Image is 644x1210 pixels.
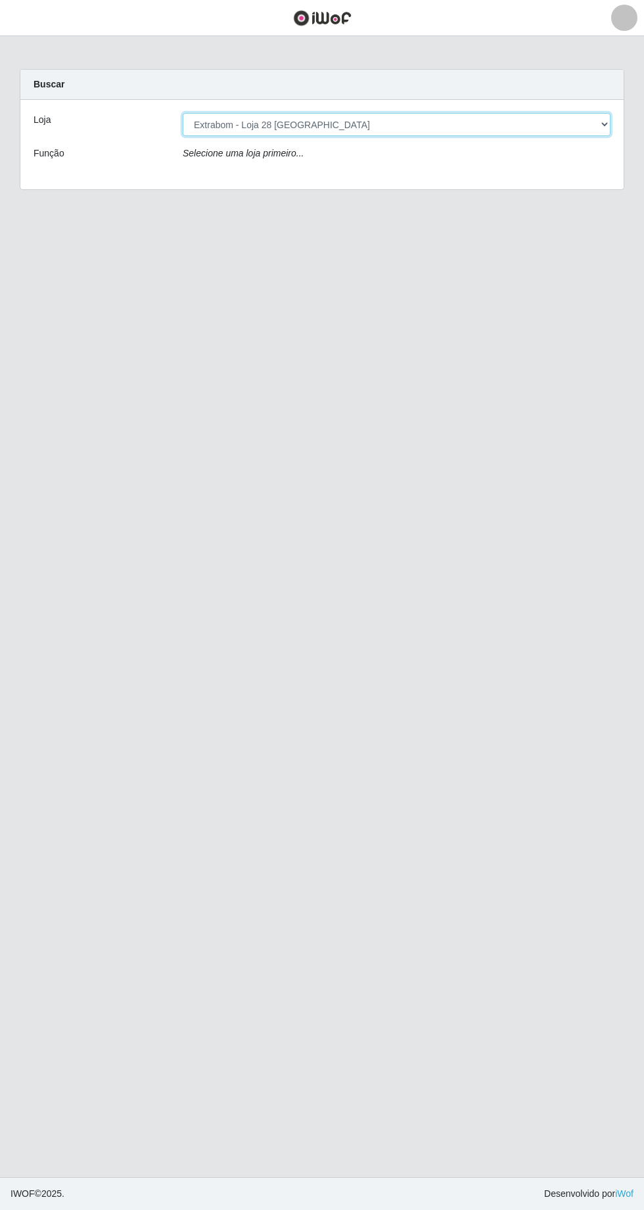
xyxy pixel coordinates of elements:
img: CoreUI Logo [293,10,352,26]
span: IWOF [11,1188,35,1199]
label: Função [34,147,64,160]
strong: Buscar [34,79,64,89]
span: © 2025 . [11,1187,64,1201]
span: Desenvolvido por [544,1187,633,1201]
a: iWof [615,1188,633,1199]
label: Loja [34,113,51,127]
i: Selecione uma loja primeiro... [183,148,304,158]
